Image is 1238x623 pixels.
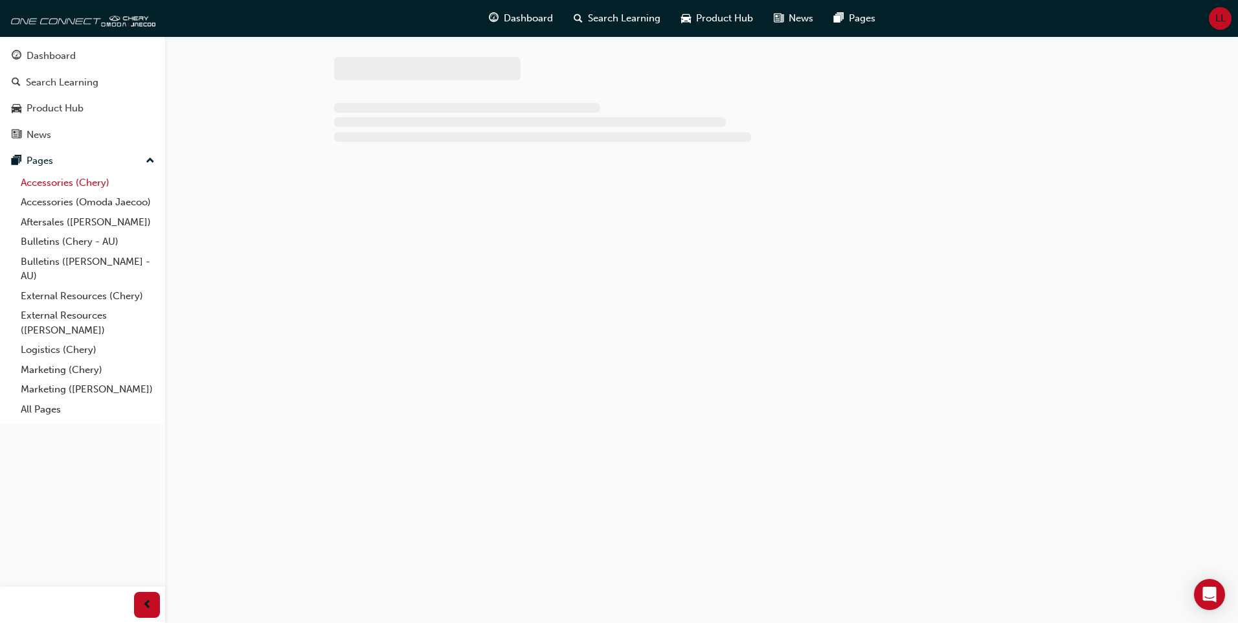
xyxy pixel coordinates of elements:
[834,10,844,27] span: pages-icon
[588,11,660,26] span: Search Learning
[504,11,553,26] span: Dashboard
[16,286,160,306] a: External Resources (Chery)
[6,5,155,31] img: oneconnect
[16,400,160,420] a: All Pages
[26,75,98,90] div: Search Learning
[5,41,160,149] button: DashboardSearch LearningProduct HubNews
[27,49,76,63] div: Dashboard
[27,101,84,116] div: Product Hub
[16,379,160,400] a: Marketing ([PERSON_NAME])
[5,123,160,147] a: News
[478,5,563,32] a: guage-iconDashboard
[1215,11,1226,26] span: LL
[763,5,824,32] a: news-iconNews
[5,149,160,173] button: Pages
[5,96,160,120] a: Product Hub
[774,10,783,27] span: news-icon
[489,10,499,27] span: guage-icon
[16,173,160,193] a: Accessories (Chery)
[12,130,21,141] span: news-icon
[789,11,813,26] span: News
[1194,579,1225,610] div: Open Intercom Messenger
[27,153,53,168] div: Pages
[16,360,160,380] a: Marketing (Chery)
[12,155,21,167] span: pages-icon
[12,51,21,62] span: guage-icon
[681,10,691,27] span: car-icon
[27,128,51,142] div: News
[1209,7,1232,30] button: LL
[142,597,152,613] span: prev-icon
[16,232,160,252] a: Bulletins (Chery - AU)
[824,5,886,32] a: pages-iconPages
[146,153,155,170] span: up-icon
[563,5,671,32] a: search-iconSearch Learning
[574,10,583,27] span: search-icon
[696,11,753,26] span: Product Hub
[16,212,160,232] a: Aftersales ([PERSON_NAME])
[16,192,160,212] a: Accessories (Omoda Jaecoo)
[16,252,160,286] a: Bulletins ([PERSON_NAME] - AU)
[12,77,21,89] span: search-icon
[16,306,160,340] a: External Resources ([PERSON_NAME])
[5,71,160,95] a: Search Learning
[671,5,763,32] a: car-iconProduct Hub
[5,44,160,68] a: Dashboard
[16,340,160,360] a: Logistics (Chery)
[12,103,21,115] span: car-icon
[849,11,875,26] span: Pages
